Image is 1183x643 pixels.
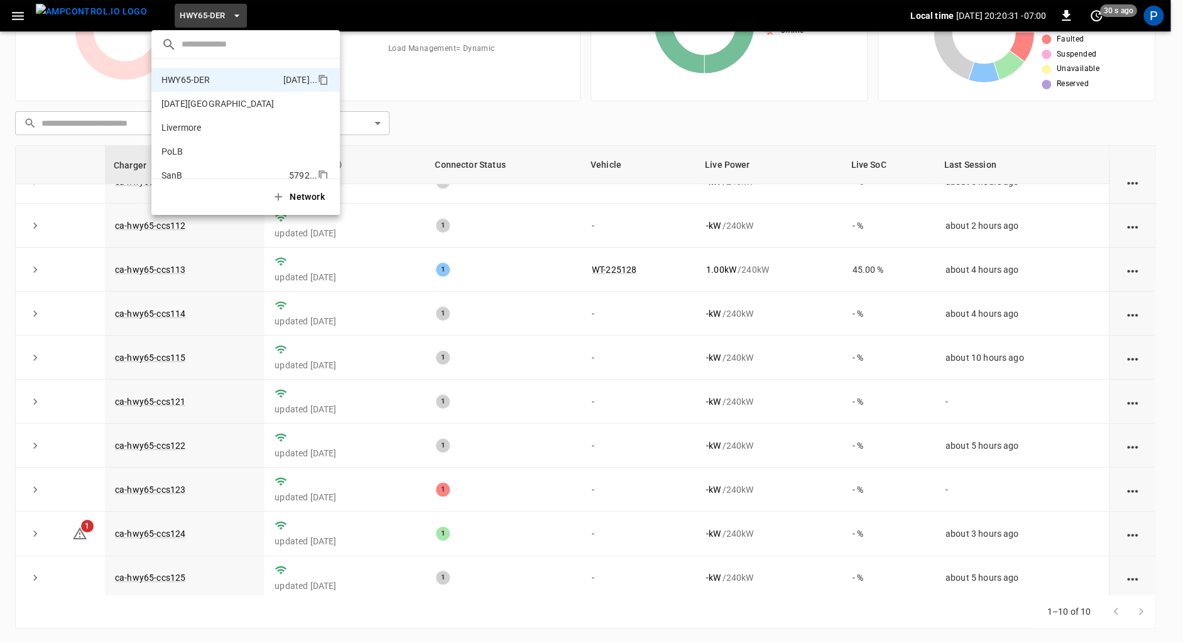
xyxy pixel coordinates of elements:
[264,184,335,210] button: Network
[161,74,278,86] p: HWY65-DER
[317,168,330,183] div: copy
[161,169,284,182] p: SanB
[161,121,286,134] p: Livermore
[161,97,285,110] p: [DATE][GEOGRAPHIC_DATA]
[161,145,284,158] p: PoLB
[317,72,330,87] div: copy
